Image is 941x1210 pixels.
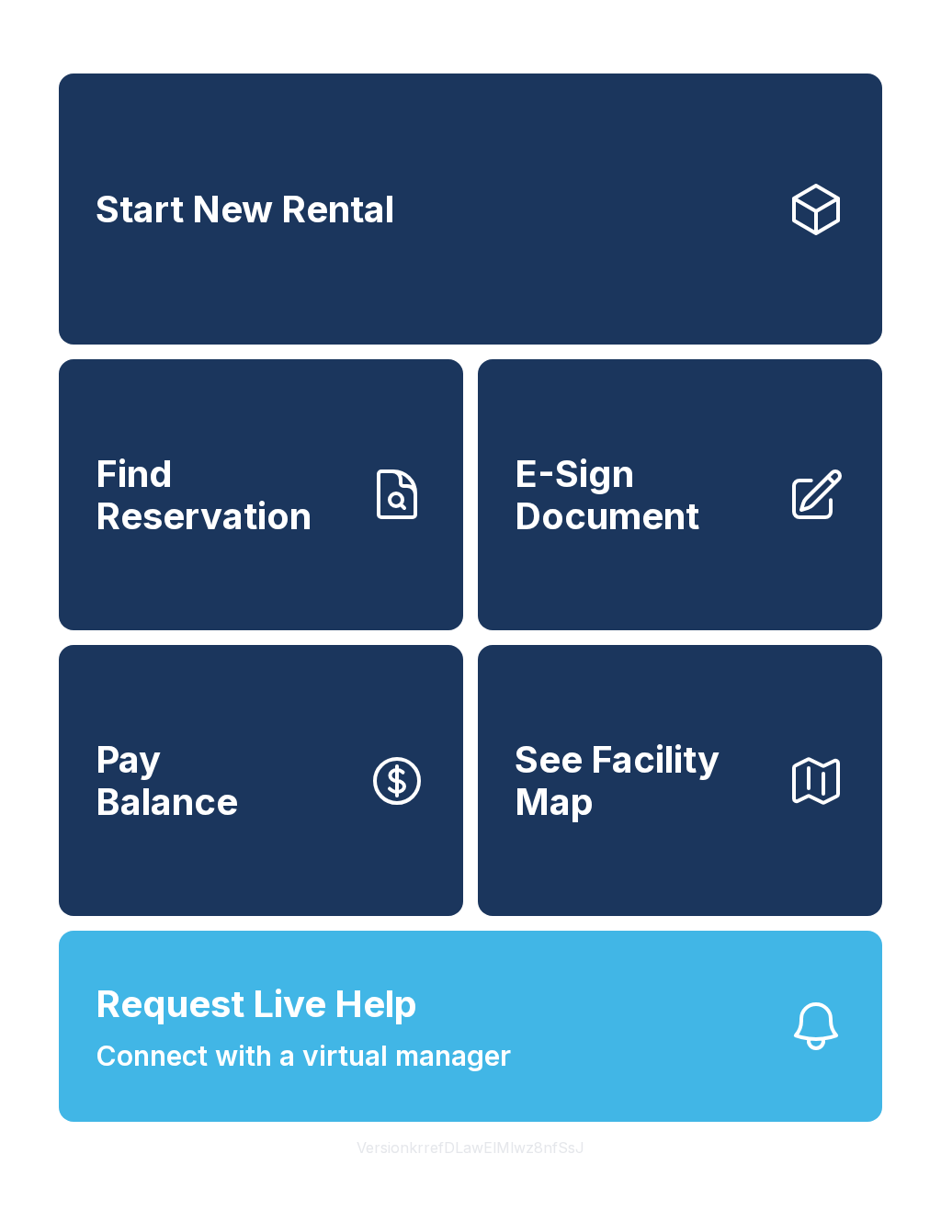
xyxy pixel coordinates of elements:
[478,645,882,916] button: See Facility Map
[59,359,463,630] a: Find Reservation
[96,188,394,231] span: Start New Rental
[515,739,772,822] span: See Facility Map
[59,645,463,916] button: PayBalance
[96,453,353,537] span: Find Reservation
[59,931,882,1122] button: Request Live HelpConnect with a virtual manager
[342,1122,599,1173] button: VersionkrrefDLawElMlwz8nfSsJ
[478,359,882,630] a: E-Sign Document
[96,739,238,822] span: Pay Balance
[59,74,882,345] a: Start New Rental
[96,1035,511,1077] span: Connect with a virtual manager
[515,453,772,537] span: E-Sign Document
[96,977,417,1032] span: Request Live Help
